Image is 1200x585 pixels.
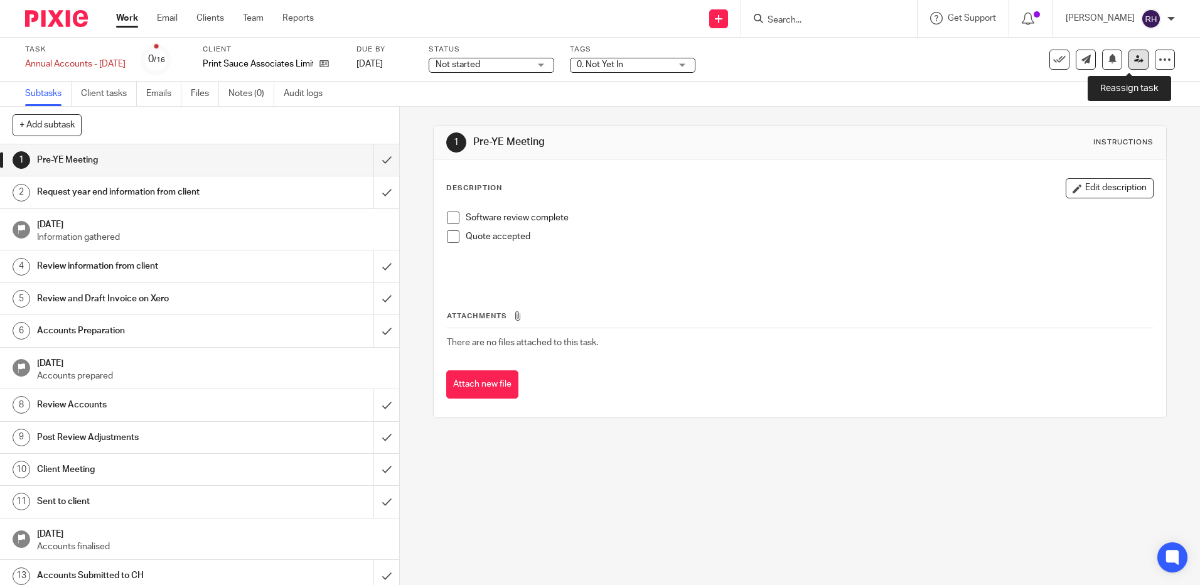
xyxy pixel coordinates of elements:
[81,82,137,106] a: Client tasks
[13,258,30,276] div: 4
[13,184,30,201] div: 2
[13,151,30,169] div: 1
[203,45,341,55] label: Client
[37,151,253,169] h1: Pre-YE Meeting
[116,12,138,24] a: Work
[37,525,387,540] h1: [DATE]
[191,82,219,106] a: Files
[356,45,413,55] label: Due by
[948,14,996,23] span: Get Support
[766,15,879,26] input: Search
[1093,137,1154,148] div: Instructions
[243,12,264,24] a: Team
[13,461,30,478] div: 10
[37,428,253,447] h1: Post Review Adjustments
[356,60,383,68] span: [DATE]
[466,212,1152,224] p: Software review complete
[196,12,224,24] a: Clients
[157,12,178,24] a: Email
[570,45,695,55] label: Tags
[13,429,30,446] div: 9
[37,289,253,308] h1: Review and Draft Invoice on Xero
[25,10,88,27] img: Pixie
[37,183,253,201] h1: Request year end information from client
[37,215,387,231] h1: [DATE]
[446,132,466,153] div: 1
[429,45,554,55] label: Status
[148,52,165,67] div: 0
[447,313,507,319] span: Attachments
[436,60,480,69] span: Not started
[284,82,332,106] a: Audit logs
[37,460,253,479] h1: Client Meeting
[37,321,253,340] h1: Accounts Preparation
[228,82,274,106] a: Notes (0)
[25,58,126,70] div: Annual Accounts - March 2025
[25,45,126,55] label: Task
[577,60,623,69] span: 0. Not Yet In
[282,12,314,24] a: Reports
[466,230,1152,243] p: Quote accepted
[1066,178,1154,198] button: Edit description
[13,114,82,136] button: + Add subtask
[13,493,30,510] div: 11
[37,492,253,511] h1: Sent to client
[13,567,30,585] div: 13
[473,136,827,149] h1: Pre-YE Meeting
[37,395,253,414] h1: Review Accounts
[447,338,598,347] span: There are no files attached to this task.
[25,82,72,106] a: Subtasks
[37,257,253,276] h1: Review information from client
[154,56,165,63] small: /16
[37,566,253,585] h1: Accounts Submitted to CH
[1141,9,1161,29] img: svg%3E
[37,354,387,370] h1: [DATE]
[203,58,313,70] p: Print Sauce Associates Limited
[37,370,387,382] p: Accounts prepared
[13,396,30,414] div: 8
[146,82,181,106] a: Emails
[37,540,387,553] p: Accounts finalised
[1066,12,1135,24] p: [PERSON_NAME]
[446,370,518,399] button: Attach new file
[37,231,387,244] p: Information gathered
[13,290,30,308] div: 5
[25,58,126,70] div: Annual Accounts - [DATE]
[446,183,502,193] p: Description
[13,322,30,340] div: 6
